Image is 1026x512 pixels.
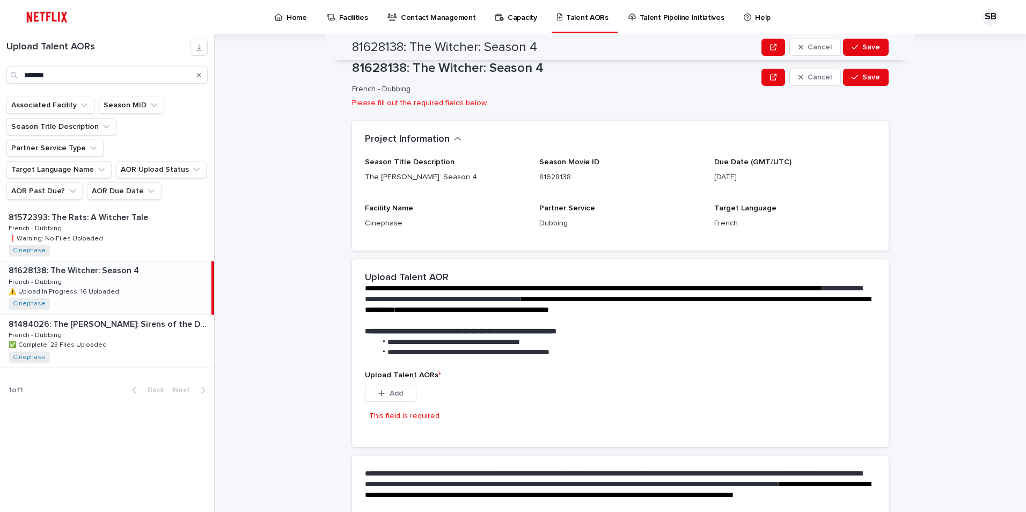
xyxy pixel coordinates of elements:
p: ❗️Warning: No Files Uploaded [9,233,105,243]
span: Cancel [808,74,832,81]
p: 81628138: The Witcher: Season 4 [352,61,757,76]
span: Target Language [714,204,776,212]
button: Season MID [99,97,164,114]
p: 81572393: The Rats: A Witcher Tale [9,210,150,223]
h2: 81628138: The Witcher: Season 4 [352,40,537,55]
button: Back [123,385,168,395]
button: Add [365,385,416,402]
span: Cancel [808,43,832,51]
span: Upload Talent AORs [365,371,441,379]
span: Partner Service [539,204,595,212]
button: Next [168,385,214,395]
span: Add [390,390,403,397]
p: ✅ Complete: 23 Files Uploaded [9,339,109,349]
h2: Project Information [365,134,450,145]
a: Cinephase [13,300,46,308]
a: Cinephase [13,247,46,254]
p: [DATE] [714,172,876,183]
p: Cinephase [365,218,526,229]
button: Target Language Name [6,161,112,178]
span: Back [141,386,164,394]
p: French - Dubbing [9,223,64,232]
h2: Upload Talent AOR [365,272,449,284]
span: Next [173,386,196,394]
span: Facility Name [365,204,413,212]
p: Please fill out the required fields below. [352,99,889,108]
p: 81628138 [539,172,701,183]
p: French - Dubbing [9,276,64,286]
p: ⚠️ Upload In Progress: 16 Uploaded [9,286,121,296]
p: The [PERSON_NAME]: Season 4 [365,172,526,183]
p: 81484026: The [PERSON_NAME]: Sirens of the Deep [9,317,212,330]
button: Partner Service Type [6,140,104,157]
p: French - Dubbing [352,85,753,94]
input: Search [6,67,208,84]
p: French [714,218,876,229]
button: Cancel [789,39,841,56]
span: Due Date (GMT/UTC) [714,158,792,166]
p: French - Dubbing [9,330,64,339]
span: Season Title Description [365,158,455,166]
button: AOR Upload Status [116,161,207,178]
p: 81628138: The Witcher: Season 4 [9,264,141,276]
button: AOR Due Date [87,182,162,200]
img: ifQbXi3ZQGMSEF7WDB7W [21,6,72,28]
button: Season Title Description [6,118,116,135]
h1: Upload Talent AORs [6,41,190,53]
p: This field is required [369,411,439,422]
button: Save [843,69,889,86]
button: Save [843,39,889,56]
button: AOR Past Due? [6,182,83,200]
button: Cancel [789,69,841,86]
button: Associated Facility [6,97,94,114]
span: Save [862,74,880,81]
span: Save [862,43,880,51]
a: Cinephase [13,354,46,361]
p: Dubbing [539,218,701,229]
div: SB [982,9,999,26]
span: Season Movie ID [539,158,599,166]
button: Project Information [365,134,461,145]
